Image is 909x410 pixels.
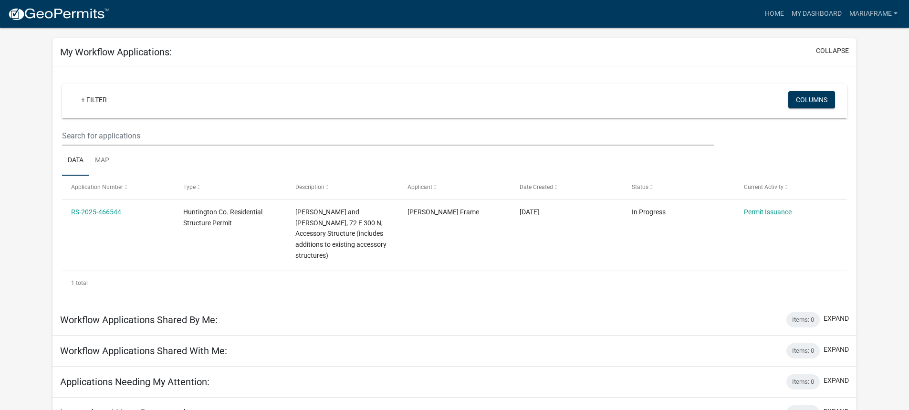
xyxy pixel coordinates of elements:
[89,146,115,176] a: Map
[295,208,387,259] span: Jeffrey and Maria Frame, 72 E 300 N, Accessory Structure (includes additions to existing accessor...
[761,5,788,23] a: Home
[824,345,849,355] button: expand
[632,208,666,216] span: In Progress
[632,184,648,190] span: Status
[407,184,432,190] span: Applicant
[295,184,324,190] span: Description
[816,46,849,56] button: collapse
[60,46,172,58] h5: My Workflow Applications:
[407,208,479,216] span: Maria Nelson Frame
[60,376,209,388] h5: Applications Needing My Attention:
[824,314,849,324] button: expand
[71,208,121,216] a: RS-2025-466544
[786,312,820,327] div: Items: 0
[286,176,398,199] datatable-header-cell: Description
[744,208,792,216] a: Permit Issuance
[60,314,218,326] h5: Workflow Applications Shared By Me:
[788,5,846,23] a: My Dashboard
[183,208,262,227] span: Huntington Co. Residential Structure Permit
[73,91,115,108] a: + Filter
[62,176,174,199] datatable-header-cell: Application Number
[174,176,286,199] datatable-header-cell: Type
[71,184,123,190] span: Application Number
[744,184,784,190] span: Current Activity
[622,176,734,199] datatable-header-cell: Status
[734,176,846,199] datatable-header-cell: Current Activity
[511,176,623,199] datatable-header-cell: Date Created
[824,376,849,386] button: expand
[60,345,227,357] h5: Workflow Applications Shared With Me:
[846,5,901,23] a: MariaFrame
[62,126,713,146] input: Search for applications
[52,66,857,305] div: collapse
[786,343,820,358] div: Items: 0
[398,176,511,199] datatable-header-cell: Applicant
[62,146,89,176] a: Data
[520,184,553,190] span: Date Created
[786,374,820,389] div: Items: 0
[788,91,835,108] button: Columns
[520,208,539,216] span: 08/20/2025
[62,271,847,295] div: 1 total
[183,184,196,190] span: Type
